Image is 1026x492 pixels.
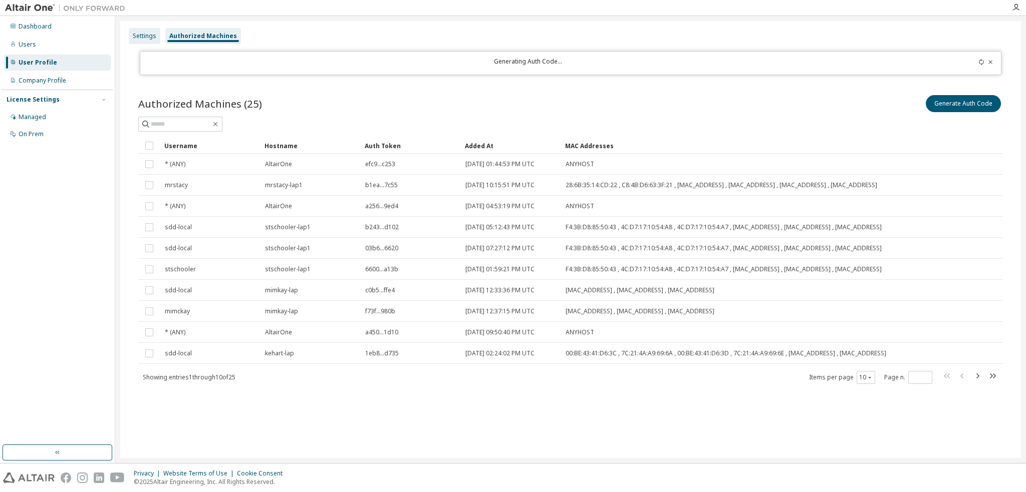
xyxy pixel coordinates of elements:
[237,469,289,477] div: Cookie Consent
[465,265,535,273] span: [DATE] 01:59:21 PM UTC
[859,373,873,381] button: 10
[465,349,535,357] span: [DATE] 02:24:02 PM UTC
[465,244,535,252] span: [DATE] 07:27:12 PM UTC
[465,160,535,168] span: [DATE] 01:44:53 PM UTC
[19,41,36,49] div: Users
[19,77,66,85] div: Company Profile
[165,307,190,315] span: mimckay
[365,307,395,315] span: f73f...980b
[566,223,882,231] span: F4:3B:D8:85:50:43 , 4C:D7:17:10:54:A8 , 4C:D7:17:10:54:A7 , [MAC_ADDRESS] , [MAC_ADDRESS] , [MAC_...
[7,96,60,104] div: License Settings
[809,371,875,384] span: Items per page
[165,286,192,294] span: sdd-local
[365,349,399,357] span: 1eb8...d735
[265,349,294,357] span: kehart-lap
[163,469,237,477] div: Website Terms of Use
[265,223,311,231] span: stschooler-lap1
[165,223,192,231] span: sdd-local
[265,181,303,189] span: mrstacy-lap1
[265,138,357,154] div: Hostname
[3,472,55,483] img: altair_logo.svg
[365,328,398,336] span: a450...1d10
[365,244,398,252] span: 03b6...6620
[566,286,714,294] span: [MAC_ADDRESS] , [MAC_ADDRESS] , [MAC_ADDRESS]
[465,307,535,315] span: [DATE] 12:37:15 PM UTC
[77,472,88,483] img: instagram.svg
[134,477,289,486] p: © 2025 Altair Engineering, Inc. All Rights Reserved.
[265,328,292,336] span: AltairOne
[19,23,52,31] div: Dashboard
[465,138,557,154] div: Added At
[133,32,156,40] div: Settings
[566,265,882,273] span: F4:3B:D8:85:50:43 , 4C:D7:17:10:54:A8 , 4C:D7:17:10:54:A7 , [MAC_ADDRESS] , [MAC_ADDRESS] , [MAC_...
[465,181,535,189] span: [DATE] 10:15:51 PM UTC
[265,244,311,252] span: stschooler-lap1
[165,181,188,189] span: mrstacy
[566,181,877,189] span: 28:6B:35:14:CD:22 , C8:4B:D6:63:3F:21 , [MAC_ADDRESS] , [MAC_ADDRESS] , [MAC_ADDRESS] , [MAC_ADDR...
[265,265,311,273] span: stschooler-lap1
[19,59,57,67] div: User Profile
[165,328,185,336] span: * (ANY)
[566,328,594,336] span: ANYHOST
[566,307,714,315] span: [MAC_ADDRESS] , [MAC_ADDRESS] , [MAC_ADDRESS]
[265,307,298,315] span: mimkay-lap
[565,138,898,154] div: MAC Addresses
[61,472,71,483] img: facebook.svg
[164,138,256,154] div: Username
[169,32,237,40] div: Authorized Machines
[5,3,130,13] img: Altair One
[465,202,535,210] span: [DATE] 04:53:19 PM UTC
[146,58,910,69] div: Generating Auth Code...
[265,160,292,168] span: AltairOne
[365,286,395,294] span: c0b5...ffe4
[926,95,1001,112] button: Generate Auth Code
[165,244,192,252] span: sdd-local
[19,130,44,138] div: On Prem
[110,472,125,483] img: youtube.svg
[165,349,192,357] span: sdd-local
[134,469,163,477] div: Privacy
[365,138,457,154] div: Auth Token
[465,286,535,294] span: [DATE] 12:33:36 PM UTC
[365,223,399,231] span: b243...d102
[165,202,185,210] span: * (ANY)
[165,160,185,168] span: * (ANY)
[884,371,932,384] span: Page n.
[165,265,196,273] span: stschooler
[566,160,594,168] span: ANYHOST
[143,373,235,381] span: Showing entries 1 through 10 of 25
[138,97,262,111] span: Authorized Machines (25)
[566,349,886,357] span: 00:BE:43:41:D6:3C , 7C:21:4A:A9:69:6A , 00:BE:43:41:D6:3D , 7C:21:4A:A9:69:6E , [MAC_ADDRESS] , [...
[19,113,46,121] div: Managed
[365,265,398,273] span: 6600...a13b
[265,286,298,294] span: mimkay-lap
[94,472,104,483] img: linkedin.svg
[265,202,292,210] span: AltairOne
[566,202,594,210] span: ANYHOST
[365,181,398,189] span: b1ea...7c55
[365,160,395,168] span: efc9...c253
[365,202,398,210] span: a256...9ed4
[465,223,535,231] span: [DATE] 05:12:43 PM UTC
[566,244,882,252] span: F4:3B:D8:85:50:43 , 4C:D7:17:10:54:A8 , 4C:D7:17:10:54:A7 , [MAC_ADDRESS] , [MAC_ADDRESS] , [MAC_...
[465,328,535,336] span: [DATE] 09:50:40 PM UTC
